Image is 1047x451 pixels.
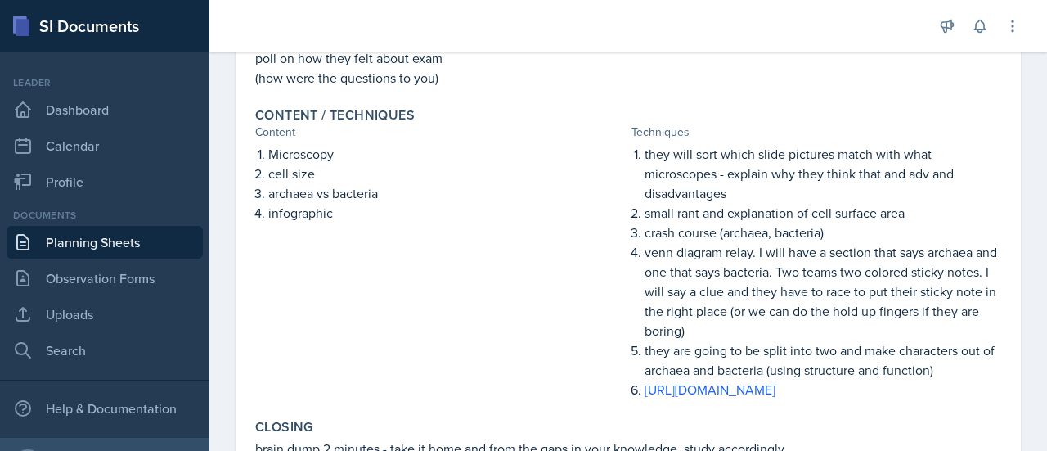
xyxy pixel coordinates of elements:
[255,48,1001,68] p: poll on how they felt about exam
[7,262,203,295] a: Observation Forms
[7,208,203,223] div: Documents
[268,203,625,223] p: infographic
[7,93,203,126] a: Dashboard
[255,124,625,141] div: Content
[255,107,415,124] label: Content / Techniques
[7,334,203,367] a: Search
[7,165,203,198] a: Profile
[7,75,203,90] div: Leader
[645,381,775,399] a: [URL][DOMAIN_NAME]
[268,164,625,183] p: cell size
[631,124,1001,141] div: Techniques
[7,392,203,425] div: Help & Documentation
[7,298,203,331] a: Uploads
[645,203,1001,223] p: small rant and explanation of cell surface area
[255,68,1001,88] p: (how were the questions to you)
[7,129,203,162] a: Calendar
[7,226,203,259] a: Planning Sheets
[268,144,625,164] p: Microscopy
[645,242,1001,341] p: venn diagram relay. I will have a section that says archaea and one that says bacteria. Two teams...
[645,223,1001,242] p: crash course (archaea, bacteria)
[645,144,1001,203] p: they will sort which slide pictures match with what microscopes - explain why they think that and...
[255,419,313,435] label: Closing
[645,341,1001,380] p: they are going to be split into two and make characters out of archaea and bacteria (using struct...
[268,183,625,203] p: archaea vs bacteria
